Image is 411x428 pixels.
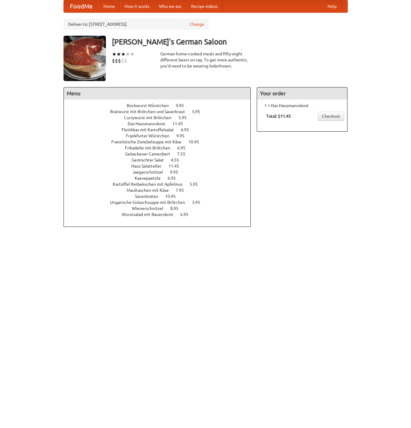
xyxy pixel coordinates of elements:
a: Wurstsalad mit Bauernbrot 6.95 [122,212,200,217]
a: Jaegerschnitzel 9.95 [132,170,189,175]
span: 4.95 [176,103,190,108]
span: Gebackener Camenbert [125,152,176,156]
span: 6.95 [181,127,195,132]
a: Kartoffel Reibekuchen mit Apfelmus 5.95 [113,182,209,187]
span: Sauerbraten [135,194,164,199]
span: 5.95 [178,115,193,120]
li: ★ [121,51,126,57]
span: Wienerschnitzel [132,206,169,211]
a: FoodMe [64,0,99,12]
h4: Menu [64,87,251,100]
span: 3.95 [192,200,206,205]
li: $ [121,57,124,64]
span: 10.45 [188,139,205,144]
div: German home-cooked meals and fifty-eight different beers on tap. To get more authentic, you'd nee... [160,51,251,69]
span: Maultaschen mit Käse [127,188,175,193]
span: 11.45 [168,164,185,168]
a: Kaesepaetzle 6.95 [135,176,187,181]
h3: [PERSON_NAME]'s German Saloon [112,36,348,48]
li: $ [112,57,115,64]
span: Currywurst mit Brötchen [124,115,178,120]
span: Kaesepaetzle [135,176,167,181]
a: Wienerschnitzel 8.95 [132,206,190,211]
li: $ [115,57,118,64]
a: Maultaschen mit Käse 7.95 [127,188,195,193]
span: 6.95 [180,212,194,217]
span: 6.95 [168,176,182,181]
span: 9.95 [176,133,191,138]
span: 9.95 [170,170,184,175]
span: Wurstsalad mit Bauernbrot [122,212,179,217]
b: Total: $11.45 [266,114,291,119]
li: 1 × Das Hausmannskost [260,103,344,109]
span: 7.55 [177,152,191,156]
span: 5.95 [192,109,206,114]
h4: Your order [257,87,347,100]
span: Haus Salatteller [131,164,168,168]
span: Bratwurst mit Brötchen und Sauerkraut [110,109,191,114]
span: 5.95 [190,182,204,187]
div: Deliver to: [STREET_ADDRESS] [64,19,209,30]
li: ★ [112,51,116,57]
span: Fleishkas mit Kartoffelsalat [122,127,180,132]
span: Gemischter Salat [132,158,170,162]
a: Fleishkas mit Kartoffelsalat 6.95 [122,127,200,132]
a: Recipe videos [186,0,223,12]
span: 10.45 [165,194,182,199]
a: Französische Zwiebelsuppe mit Käse 10.45 [111,139,210,144]
span: 4.55 [171,158,185,162]
a: Sauerbraten 10.45 [135,194,187,199]
a: Frikadelle mit Brötchen 6.95 [125,145,197,150]
li: ★ [130,51,135,57]
span: Bockwurst Würstchen [127,103,175,108]
a: Frankfurter Würstchen 9.95 [126,133,196,138]
span: Das Hausmannskost [128,121,171,126]
a: Gebackener Camenbert 7.55 [125,152,197,156]
li: ★ [126,51,130,57]
span: Kartoffel Reibekuchen mit Apfelmus [113,182,189,187]
a: Ungarische Gulaschsuppe mit Brötchen 3.95 [110,200,211,205]
li: ★ [116,51,121,57]
a: Change [190,21,204,27]
a: Gemischter Salat 4.55 [132,158,190,162]
a: Help [323,0,341,12]
span: Frankfurter Würstchen [126,133,175,138]
a: How it works [120,0,154,12]
li: $ [124,57,127,64]
span: Jaegerschnitzel [132,170,169,175]
span: 8.95 [170,206,184,211]
li: $ [118,57,121,64]
span: Französische Zwiebelsuppe mit Käse [111,139,188,144]
a: Das Hausmannskost 11.45 [128,121,194,126]
img: angular.jpg [64,36,106,81]
a: Checkout [318,112,344,121]
span: 7.95 [176,188,190,193]
span: Frikadelle mit Brötchen [125,145,176,150]
span: 11.45 [172,121,189,126]
a: Currywurst mit Brötchen 5.95 [124,115,198,120]
a: Bratwurst mit Brötchen und Sauerkraut 5.95 [110,109,211,114]
span: Ungarische Gulaschsuppe mit Brötchen [110,200,191,205]
a: Who we are [154,0,186,12]
span: 6.95 [177,145,191,150]
a: Haus Salatteller 11.45 [131,164,190,168]
a: Home [99,0,120,12]
a: Bockwurst Würstchen 4.95 [127,103,195,108]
